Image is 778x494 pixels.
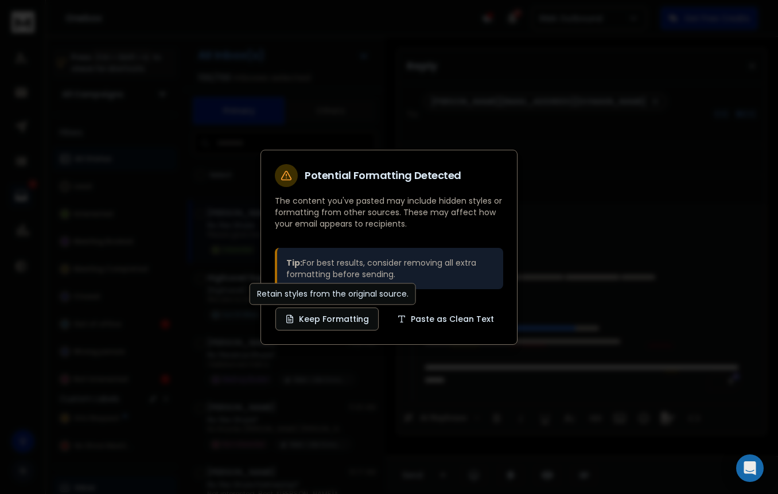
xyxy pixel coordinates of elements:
[736,454,764,482] div: Open Intercom Messenger
[286,257,494,280] p: For best results, consider removing all extra formatting before sending.
[305,170,461,181] h2: Potential Formatting Detected
[388,308,503,330] button: Paste as Clean Text
[286,257,302,269] strong: Tip:
[275,195,503,230] p: The content you've pasted may include hidden styles or formatting from other sources. These may a...
[275,308,379,330] button: Keep Formatting
[250,283,416,305] div: Retain styles from the original source.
